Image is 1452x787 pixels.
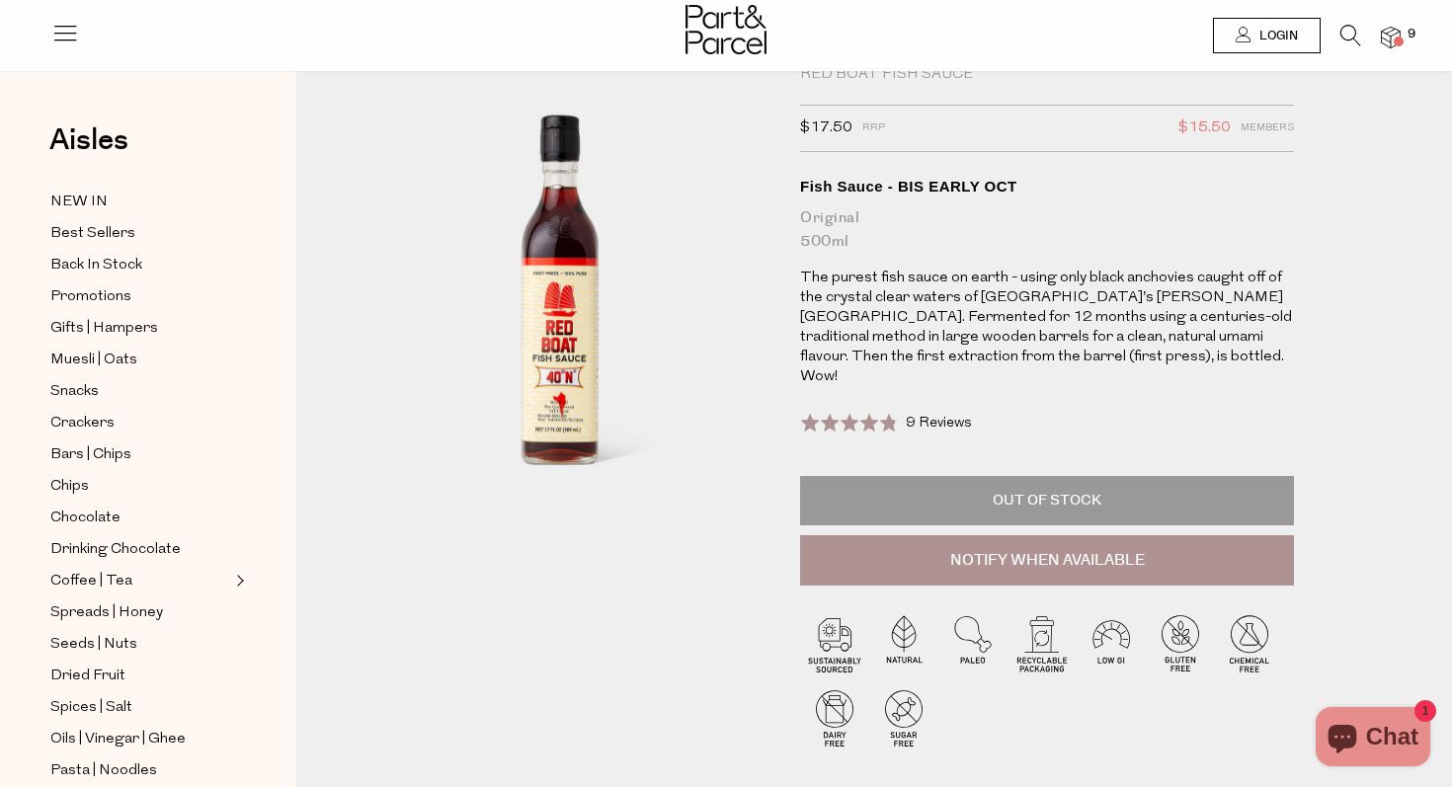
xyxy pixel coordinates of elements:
[800,116,852,141] span: $17.50
[50,601,163,625] span: Spreads | Honey
[938,608,1008,677] img: P_P-ICONS-Live_Bec_V11_Paleo.svg
[800,608,869,677] img: P_P-ICONS-Live_Bec_V11_Sustainable_Sourced.svg
[50,284,230,309] a: Promotions
[50,442,230,467] a: Bars | Chips
[1241,116,1294,141] span: Members
[50,600,230,625] a: Spreads | Honey
[686,5,766,54] img: Part&Parcel
[800,269,1294,387] p: The purest fish sauce on earth - using only black anchovies caught off of the crystal clear water...
[50,696,132,720] span: Spices | Salt
[50,443,131,467] span: Bars | Chips
[50,253,230,277] a: Back In Stock
[1077,608,1146,677] img: P_P-ICONS-Live_Bec_V11_Low_Gi.svg
[50,633,137,657] span: Seeds | Nuts
[50,412,115,435] span: Crackers
[50,222,135,246] span: Best Sellers
[50,727,230,751] a: Oils | Vinegar | Ghee
[50,664,230,688] a: Dried Fruit
[50,665,125,688] span: Dried Fruit
[49,118,128,162] span: Aisles
[50,285,131,309] span: Promotions
[50,190,230,214] a: NEW IN
[356,65,770,555] img: Fish Sauce - BIS EARLY OCT
[50,537,230,562] a: Drinking Chocolate
[800,65,1294,85] div: Red Boat Fish Sauce
[50,379,230,404] a: Snacks
[50,474,230,499] a: Chips
[50,506,230,530] a: Chocolate
[50,191,108,214] span: NEW IN
[1310,707,1436,771] inbox-online-store-chat: Shopify online store chat
[1178,116,1231,141] span: $15.50
[869,608,938,677] img: P_P-ICONS-Live_Bec_V11_Natural.svg
[50,759,157,783] span: Pasta | Noodles
[50,221,230,246] a: Best Sellers
[50,254,142,277] span: Back In Stock
[50,570,132,593] span: Coffee | Tea
[1381,27,1401,47] a: 9
[50,728,186,751] span: Oils | Vinegar | Ghee
[50,475,89,499] span: Chips
[800,535,1294,587] button: Notify When Available
[50,507,121,530] span: Chocolate
[1254,28,1298,44] span: Login
[50,569,230,593] a: Coffee | Tea
[1215,608,1284,677] img: P_P-ICONS-Live_Bec_V11_Chemical_Free.svg
[1146,608,1215,677] img: P_P-ICONS-Live_Bec_V11_Gluten_Free.svg
[1213,18,1321,53] a: Login
[800,476,1294,525] p: Out of Stock
[50,349,137,372] span: Muesli | Oats
[800,177,1294,197] div: Fish Sauce - BIS EARLY OCT
[50,348,230,372] a: Muesli | Oats
[50,317,158,341] span: Gifts | Hampers
[906,416,972,431] span: 9 Reviews
[49,125,128,175] a: Aisles
[50,538,181,562] span: Drinking Chocolate
[1403,26,1420,43] span: 9
[50,758,230,783] a: Pasta | Noodles
[50,316,230,341] a: Gifts | Hampers
[869,683,938,752] img: P_P-ICONS-Live_Bec_V11_Sugar_Free.svg
[50,411,230,435] a: Crackers
[862,116,885,141] span: RRP
[50,695,230,720] a: Spices | Salt
[800,683,869,752] img: P_P-ICONS-Live_Bec_V11_Dairy_Free.svg
[50,632,230,657] a: Seeds | Nuts
[231,569,245,592] button: Expand/Collapse Coffee | Tea
[1008,608,1077,677] img: P_P-ICONS-Live_Bec_V11_Recyclable_Packaging.svg
[800,206,1294,254] div: Original 500ml
[50,380,99,404] span: Snacks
